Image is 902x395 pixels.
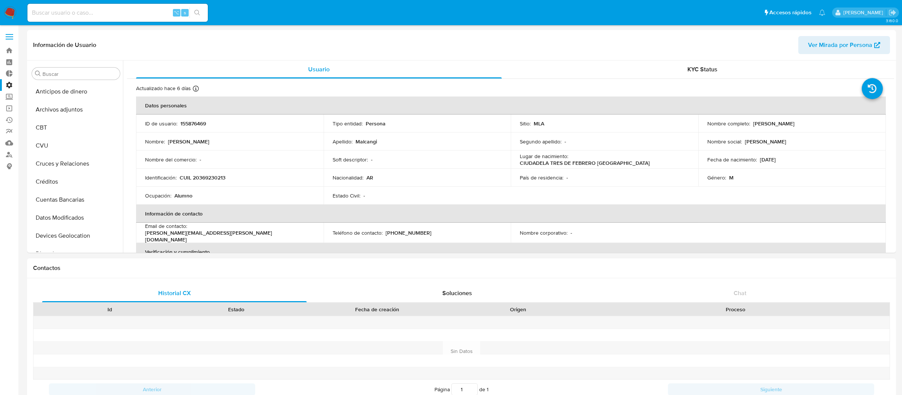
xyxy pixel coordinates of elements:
p: - [363,192,365,199]
button: Cuentas Bancarias [29,191,123,209]
h1: Información de Usuario [33,41,96,49]
span: Usuario [308,65,330,74]
div: Origen [460,306,576,313]
button: Ver Mirada por Persona [798,36,890,54]
p: Alumno [174,192,192,199]
a: Salir [888,9,896,17]
div: Id [52,306,168,313]
p: Género : [707,174,726,181]
div: Proceso [586,306,884,313]
p: - [565,138,566,145]
th: Verificación y cumplimiento [136,243,886,261]
p: Segundo apellido : [520,138,561,145]
p: Fecha de nacimiento : [707,156,757,163]
p: [DATE] [760,156,776,163]
p: - [200,156,201,163]
a: Notificaciones [819,9,825,16]
p: Actualizado hace 6 días [136,85,191,92]
div: Estado [178,306,294,313]
p: Ocupación : [145,192,171,199]
span: Accesos rápidos [769,9,811,17]
span: s [184,9,186,16]
p: Nombre : [145,138,165,145]
p: [PERSON_NAME] [745,138,786,145]
p: Estado Civil : [333,192,360,199]
input: Buscar [42,71,117,77]
button: search-icon [189,8,205,18]
button: Anticipos de dinero [29,83,123,101]
input: Buscar usuario o caso... [27,8,208,18]
span: 1 [487,386,489,393]
p: M [729,174,734,181]
button: CVU [29,137,123,155]
th: Datos personales [136,96,886,115]
p: Nombre del comercio : [145,156,197,163]
span: ⌥ [174,9,179,16]
p: CIUDADELA TRES DE FEBRERO [GEOGRAPHIC_DATA] [520,160,650,166]
p: AR [366,174,373,181]
span: Soluciones [442,289,472,297]
p: [PERSON_NAME][EMAIL_ADDRESS][PERSON_NAME][DOMAIN_NAME] [145,229,312,243]
p: Sitio : [520,120,531,127]
p: ID de usuario : [145,120,177,127]
p: Email de contacto : [145,223,187,229]
p: 155876469 [180,120,206,127]
button: Archivos adjuntos [29,101,123,119]
p: Nombre completo : [707,120,750,127]
p: Apellido : [333,138,353,145]
p: - [371,156,372,163]
p: Teléfono de contacto : [333,229,383,236]
div: Fecha de creación [305,306,449,313]
button: Datos Modificados [29,209,123,227]
p: Malcangi [356,138,377,145]
p: País de residencia : [520,174,563,181]
p: eric.malcangi@mercadolibre.com [843,9,886,16]
span: Historial CX [158,289,191,297]
span: Chat [734,289,746,297]
button: CBT [29,119,123,137]
p: Tipo entidad : [333,120,363,127]
button: Créditos [29,173,123,191]
p: Identificación : [145,174,177,181]
p: CUIL 20369230213 [180,174,225,181]
span: Ver Mirada por Persona [808,36,872,54]
button: Buscar [35,71,41,77]
p: Nombre social : [707,138,742,145]
p: Nombre corporativo : [520,229,568,236]
p: - [571,229,572,236]
p: Persona [366,120,386,127]
h1: Contactos [33,264,890,272]
p: MLA [534,120,544,127]
span: KYC Status [687,65,717,74]
p: - [566,174,568,181]
p: Nacionalidad : [333,174,363,181]
p: Soft descriptor : [333,156,368,163]
p: [PERSON_NAME] [753,120,795,127]
p: [PHONE_NUMBER] [386,229,431,236]
button: Direcciones [29,245,123,263]
p: Lugar de nacimiento : [520,153,568,160]
button: Cruces y Relaciones [29,155,123,173]
th: Información de contacto [136,205,886,223]
button: Devices Geolocation [29,227,123,245]
p: [PERSON_NAME] [168,138,209,145]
